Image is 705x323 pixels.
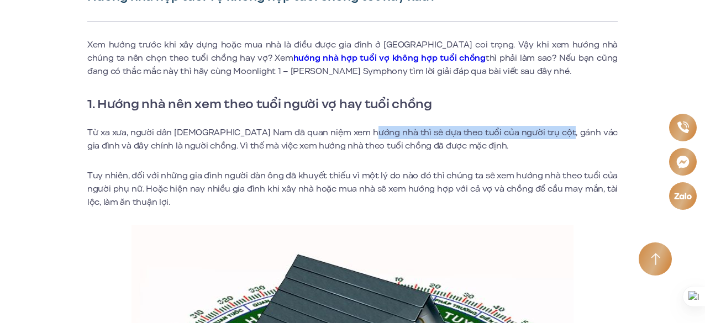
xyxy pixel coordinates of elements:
[673,190,692,201] img: Zalo icon
[87,169,618,209] p: Tuy nhiên, đối với những gia đình người đàn ông đã khuyết thiếu vì một lý do nào đó thì chúng ta ...
[87,38,618,78] p: Xem hướng trước khi xây dựng hoặc mua nhà là điều được gia đình ở [GEOGRAPHIC_DATA] coi trọng. Vậ...
[87,126,618,152] p: Từ xa xưa, người dân [DEMOGRAPHIC_DATA] Nam đã quan niệm xem hướng nhà thì sẽ dựa theo tuổi của n...
[675,153,691,170] img: Messenger icon
[87,94,432,113] strong: 1. Hướng nhà nên xem theo tuổi người vợ hay tuổi chồng
[293,52,339,64] strong: hướng nhà
[676,120,690,134] img: Phone icon
[293,52,486,64] a: hướng nhà hợp tuổi vợ không hợp tuổi chồng
[341,52,486,64] strong: hợp tuổi vợ không hợp tuổi chồng
[651,253,660,266] img: Arrow icon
